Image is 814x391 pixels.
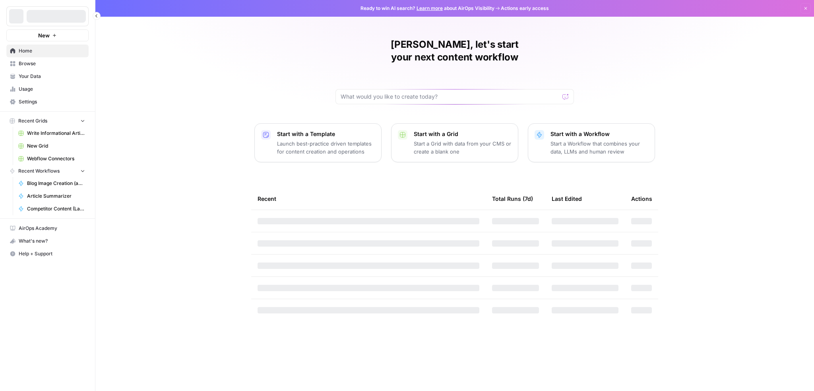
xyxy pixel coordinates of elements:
[550,140,648,156] p: Start a Workflow that combines your data, LLMs and human review
[528,123,655,162] button: Start with a WorkflowStart a Workflow that combines your data, LLMs and human review
[277,130,375,138] p: Start with a Template
[258,188,479,210] div: Recent
[6,45,89,57] a: Home
[414,140,512,156] p: Start a Grid with data from your CMS or create a blank one
[38,31,50,39] span: New
[6,115,89,127] button: Recent Grids
[18,167,60,175] span: Recent Workflows
[492,188,533,210] div: Total Runs (7d)
[19,86,85,93] span: Usage
[15,190,89,202] a: Article Summarizer
[19,73,85,80] span: Your Data
[6,247,89,260] button: Help + Support
[277,140,375,156] p: Launch best-practice driven templates for content creation and operations
[6,29,89,41] button: New
[18,117,47,124] span: Recent Grids
[19,225,85,232] span: AirOps Academy
[15,202,89,215] a: Competitor Content (Last 7 Days)
[417,5,443,11] a: Learn more
[6,95,89,108] a: Settings
[414,130,512,138] p: Start with a Grid
[550,130,648,138] p: Start with a Workflow
[6,235,89,247] button: What's new?
[27,180,85,187] span: Blog Image Creation (ad hoc)
[335,38,574,64] h1: [PERSON_NAME], let's start your next content workflow
[15,140,89,152] a: New Grid
[360,5,494,12] span: Ready to win AI search? about AirOps Visibility
[27,205,85,212] span: Competitor Content (Last 7 Days)
[27,130,85,137] span: Write Informational Article
[6,70,89,83] a: Your Data
[27,155,85,162] span: Webflow Connectors
[19,98,85,105] span: Settings
[15,127,89,140] a: Write Informational Article
[6,57,89,70] a: Browse
[631,188,652,210] div: Actions
[7,235,88,247] div: What's new?
[6,165,89,177] button: Recent Workflows
[6,222,89,235] a: AirOps Academy
[501,5,549,12] span: Actions early access
[552,188,582,210] div: Last Edited
[19,60,85,67] span: Browse
[341,93,559,101] input: What would you like to create today?
[254,123,382,162] button: Start with a TemplateLaunch best-practice driven templates for content creation and operations
[27,142,85,150] span: New Grid
[19,47,85,54] span: Home
[6,83,89,95] a: Usage
[19,250,85,257] span: Help + Support
[15,177,89,190] a: Blog Image Creation (ad hoc)
[391,123,518,162] button: Start with a GridStart a Grid with data from your CMS or create a blank one
[27,193,85,200] span: Article Summarizer
[15,152,89,165] a: Webflow Connectors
